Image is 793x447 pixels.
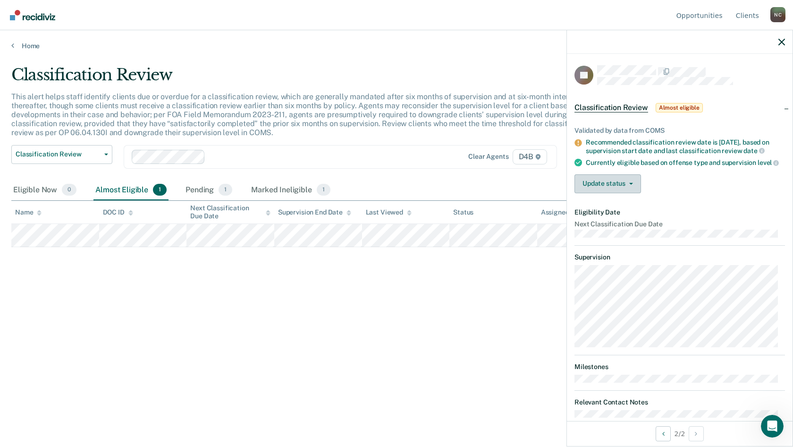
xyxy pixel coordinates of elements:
p: This alert helps staff identify clients due or overdue for a classification review, which are gen... [11,92,590,138]
div: Marked Ineligible [249,180,332,201]
div: Eligible Now [11,180,78,201]
div: Last Viewed [366,208,412,216]
iframe: Intercom live chat [761,415,784,438]
div: Validated by data from COMS [574,127,785,135]
span: level [758,159,779,166]
dt: Milestones [574,363,785,371]
span: Almost eligible [656,103,703,112]
div: Almost Eligible [93,180,169,201]
span: Classification Review [16,150,101,158]
div: Clear agents [468,153,508,161]
div: Supervision End Date [278,208,351,216]
div: Assigned to [541,208,585,216]
div: N C [770,7,785,22]
div: Classification Review [11,65,606,92]
button: Update status [574,174,641,193]
span: 1 [317,184,330,196]
div: Classification ReviewAlmost eligible [567,93,793,123]
div: Pending [184,180,234,201]
div: 2 / 2 [567,421,793,446]
img: Recidiviz [10,10,55,20]
span: 1 [153,184,167,196]
dt: Eligibility Date [574,208,785,216]
div: Name [15,208,42,216]
div: Currently eligible based on offense type and supervision [586,158,785,167]
div: Status [453,208,473,216]
span: 1 [219,184,232,196]
button: Previous Opportunity [656,426,671,441]
div: Recommended classification review date is [DATE], based on supervision start date and last classi... [586,138,785,155]
span: 0 [62,184,76,196]
button: Profile dropdown button [770,7,785,22]
button: Next Opportunity [689,426,704,441]
span: D4B [513,149,547,164]
dt: Relevant Contact Notes [574,398,785,406]
a: Home [11,42,782,50]
dt: Next Classification Due Date [574,220,785,228]
div: Next Classification Due Date [190,204,270,220]
div: DOC ID [103,208,133,216]
span: Classification Review [574,103,648,112]
dt: Supervision [574,253,785,261]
